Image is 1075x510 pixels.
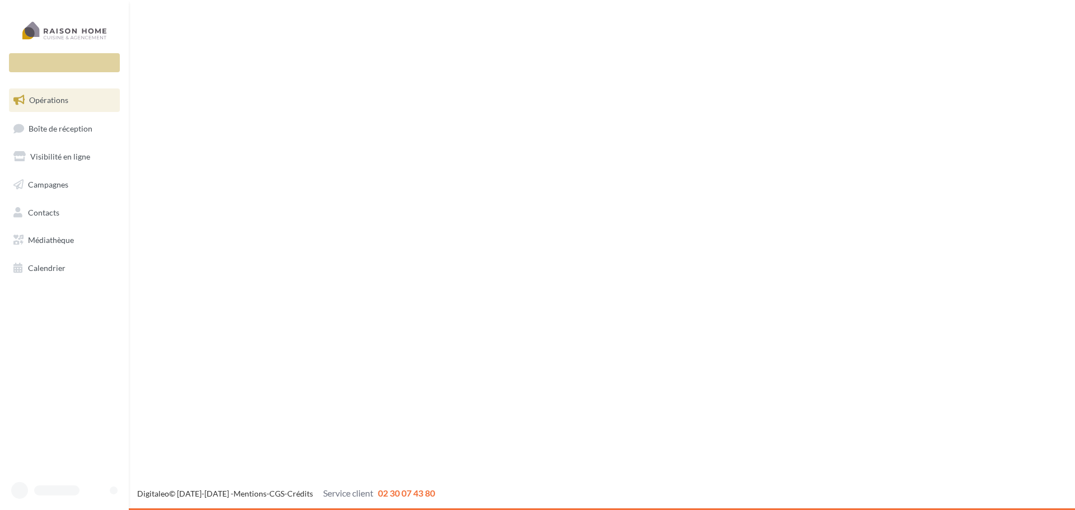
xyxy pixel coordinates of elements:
[7,116,122,141] a: Boîte de réception
[9,53,120,72] div: Nouvelle campagne
[323,488,373,498] span: Service client
[233,489,267,498] a: Mentions
[137,489,435,498] span: © [DATE]-[DATE] - - -
[29,123,92,133] span: Boîte de réception
[378,488,435,498] span: 02 30 07 43 80
[7,228,122,252] a: Médiathèque
[28,263,66,273] span: Calendrier
[7,256,122,280] a: Calendrier
[7,145,122,169] a: Visibilité en ligne
[28,207,59,217] span: Contacts
[7,173,122,196] a: Campagnes
[30,152,90,161] span: Visibilité en ligne
[7,201,122,224] a: Contacts
[28,180,68,189] span: Campagnes
[7,88,122,112] a: Opérations
[287,489,313,498] a: Crédits
[28,235,74,245] span: Médiathèque
[29,95,68,105] span: Opérations
[269,489,284,498] a: CGS
[137,489,169,498] a: Digitaleo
